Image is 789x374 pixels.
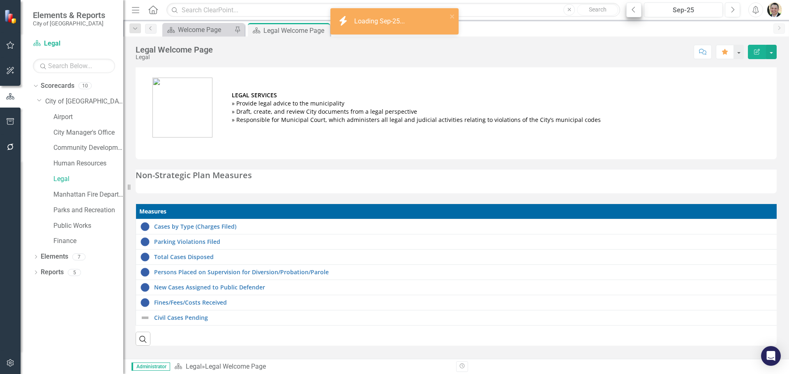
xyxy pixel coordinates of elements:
[136,170,252,181] span: Non-Strategic Plan Measures
[154,299,774,305] a: Fines/Fees/Costs Received
[41,268,64,277] a: Reports
[154,239,774,245] a: Parking Violations Filed
[136,45,213,54] div: Legal Welcome Page
[647,5,720,15] div: Sep-25
[131,363,170,371] span: Administrator
[33,20,105,27] small: City of [GEOGRAPHIC_DATA]
[140,237,150,247] img: No Target
[232,91,277,99] strong: LEGAL SERVICES
[140,267,150,277] img: No Target
[136,265,778,280] td: Double-Click to Edit Right Click for Context Menu
[154,223,774,229] a: Cases by Type (Charges Filed)
[33,59,115,73] input: Search Below...
[136,295,778,310] td: Double-Click to Edit Right Click for Context Menu
[205,363,266,370] div: Legal Welcome Page
[33,39,115,48] a: Legal
[78,83,92,89] div: 10
[53,190,123,200] a: Manhattan Fire Department
[761,346,781,366] div: Open Intercom Messenger
[140,313,150,323] img: Not Defined
[164,25,232,35] a: Welcome Page
[136,219,778,234] td: Double-Click to Edit Right Click for Context Menu
[53,221,123,231] a: Public Works
[577,4,618,16] button: Search
[166,3,620,17] input: Search ClearPoint...
[154,284,774,290] a: New Cases Assigned to Public Defender
[644,2,723,17] button: Sep-25
[450,11,455,21] button: close
[767,2,782,17] img: Andrew Lawson
[53,112,123,122] a: Airport
[154,314,774,321] a: Civil Cases Pending
[154,254,774,260] a: Total Cases Disposed
[53,206,123,215] a: Parks and Recreation
[589,6,607,13] span: Search
[140,282,150,292] img: No Target
[45,97,123,106] a: City of [GEOGRAPHIC_DATA]
[53,143,123,153] a: Community Development
[53,128,123,138] a: City Manager's Office
[136,54,213,60] div: Legal
[140,252,150,262] img: No Target
[263,25,328,36] div: Legal Welcome Page
[53,174,123,184] a: Legal
[72,253,85,260] div: 7
[174,362,450,372] div: »
[4,9,18,24] img: ClearPoint Strategy
[186,363,202,370] a: Legal
[178,25,232,35] div: Welcome Page
[354,17,407,26] div: Loading Sep-25...
[33,10,105,20] span: Elements & Reports
[41,252,68,262] a: Elements
[53,159,123,168] a: Human Resources
[154,269,774,275] a: Persons Placed on Supervision for Diversion/Probation/Parole
[136,234,778,250] td: Double-Click to Edit Right Click for Context Menu
[53,236,123,246] a: Finance
[152,78,212,138] img: City%20Seal_OL_Final.jpg
[41,81,74,91] a: Scorecards
[140,222,150,232] img: No Target
[230,76,777,140] td: » Provide legal advice to the municipality » Draft, create, and review City documents from a lega...
[68,269,81,276] div: 5
[136,310,778,326] td: Double-Click to Edit Right Click for Context Menu
[136,280,778,295] td: Double-Click to Edit Right Click for Context Menu
[140,298,150,307] img: No Target
[136,250,778,265] td: Double-Click to Edit Right Click for Context Menu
